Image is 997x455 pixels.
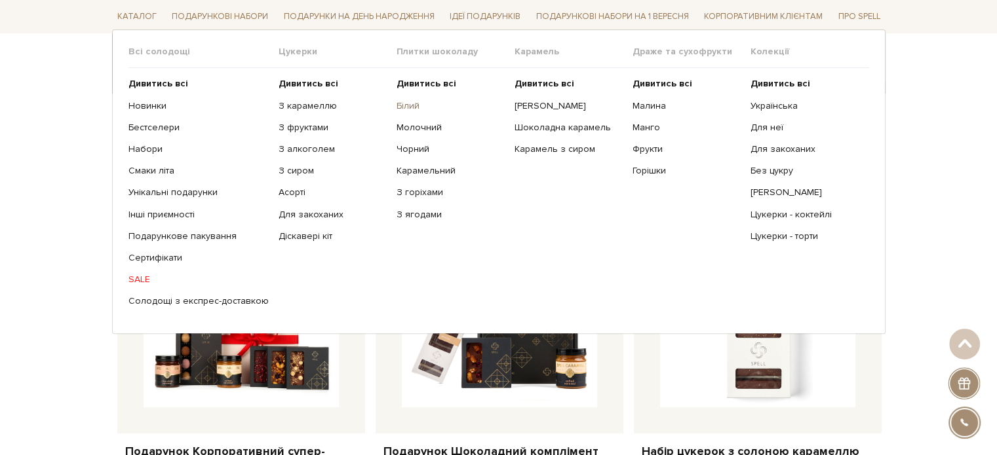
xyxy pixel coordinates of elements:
[751,122,859,134] a: Для неї
[128,187,269,198] a: Унікальні подарунки
[128,46,279,58] span: Всі солодощі
[633,78,692,89] b: Дивитись всі
[833,7,886,27] a: Про Spell
[128,274,269,285] a: SALE
[279,143,387,155] a: З алкоголем
[128,230,269,242] a: Подарункове пакування
[397,122,505,134] a: Молочний
[279,165,387,177] a: З сиром
[128,165,269,177] a: Смаки літа
[751,100,859,111] a: Українська
[128,208,269,220] a: Інші приємності
[633,143,741,155] a: Фрукти
[751,143,859,155] a: Для закоханих
[128,143,269,155] a: Набори
[751,230,859,242] a: Цукерки - торти
[397,78,505,90] a: Дивитись всі
[279,208,387,220] a: Для закоханих
[397,46,515,58] span: Плитки шоколаду
[112,29,886,333] div: Каталог
[397,165,505,177] a: Карамельний
[128,78,188,89] b: Дивитись всі
[279,230,387,242] a: Діскавері кіт
[515,46,633,58] span: Карамель
[112,7,162,27] a: Каталог
[751,187,859,198] a: [PERSON_NAME]
[515,122,623,134] a: Шоколадна карамель
[397,187,505,198] a: З горіхами
[279,78,387,90] a: Дивитись всі
[279,46,397,58] span: Цукерки
[128,78,269,90] a: Дивитись всі
[279,122,387,134] a: З фруктами
[751,165,859,177] a: Без цукру
[751,46,869,58] span: Колекції
[515,78,623,90] a: Дивитись всі
[699,5,828,27] a: Корпоративним клієнтам
[531,5,694,27] a: Подарункові набори на 1 Вересня
[515,78,574,89] b: Дивитись всі
[279,187,387,198] a: Асорті
[633,165,741,177] a: Горішки
[279,7,440,27] a: Подарунки на День народження
[128,252,269,264] a: Сертифікати
[279,78,338,89] b: Дивитись всі
[279,100,387,111] a: З карамеллю
[397,143,505,155] a: Чорний
[515,143,623,155] a: Карамель з сиром
[166,7,273,27] a: Подарункові набори
[444,7,526,27] a: Ідеї подарунків
[751,78,859,90] a: Дивитись всі
[397,100,505,111] a: Білий
[397,78,456,89] b: Дивитись всі
[633,78,741,90] a: Дивитись всі
[128,100,269,111] a: Новинки
[128,295,269,307] a: Солодощі з експрес-доставкою
[515,100,623,111] a: [PERSON_NAME]
[633,100,741,111] a: Малина
[751,208,859,220] a: Цукерки - коктейлі
[633,122,741,134] a: Манго
[633,46,751,58] span: Драже та сухофрукти
[397,208,505,220] a: З ягодами
[751,78,810,89] b: Дивитись всі
[128,122,269,134] a: Бестселери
